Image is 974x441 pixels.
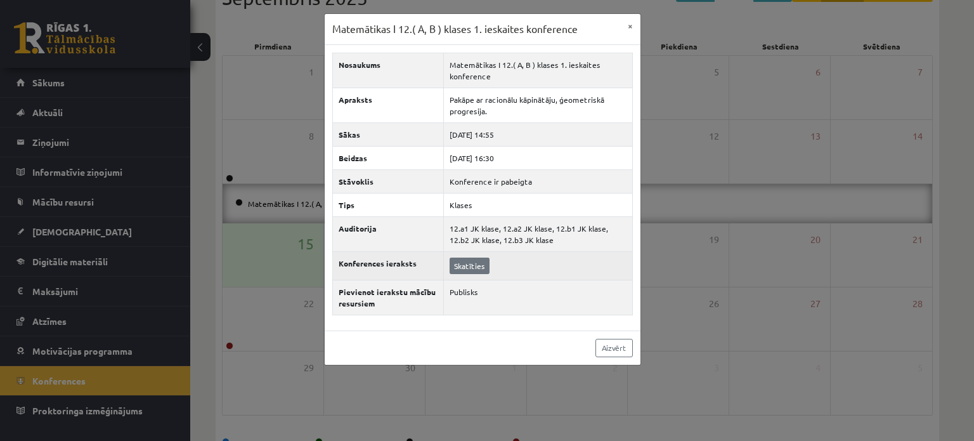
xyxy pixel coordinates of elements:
[332,251,443,280] th: Konferences ieraksts
[332,53,443,88] th: Nosaukums
[443,53,632,88] td: Matemātikas I 12.( A, B ) klases 1. ieskaites konference
[332,169,443,193] th: Stāvoklis
[332,22,578,37] h3: Matemātikas I 12.( A, B ) klases 1. ieskaites konference
[443,216,632,251] td: 12.a1 JK klase, 12.a2 JK klase, 12.b1 JK klase, 12.b2 JK klase, 12.b3 JK klase
[332,216,443,251] th: Auditorija
[443,88,632,122] td: Pakāpe ar racionālu kāpinātāju, ģeometriskā progresija.
[443,122,632,146] td: [DATE] 14:55
[332,88,443,122] th: Apraksts
[595,339,633,357] a: Aizvērt
[332,193,443,216] th: Tips
[332,122,443,146] th: Sākas
[332,146,443,169] th: Beidzas
[443,193,632,216] td: Klases
[332,280,443,315] th: Pievienot ierakstu mācību resursiem
[443,146,632,169] td: [DATE] 16:30
[620,14,640,38] button: ×
[443,280,632,315] td: Publisks
[450,258,490,274] a: Skatīties
[443,169,632,193] td: Konference ir pabeigta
